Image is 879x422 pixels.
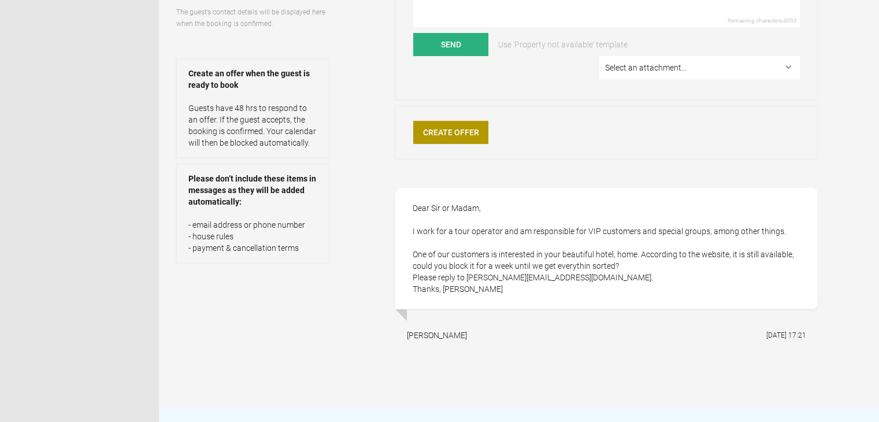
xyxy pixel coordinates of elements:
[766,331,806,339] flynt-date-display: [DATE] 17:21
[188,219,317,254] p: - email address or phone number - house rules - payment & cancellation terms
[413,121,488,144] a: Create Offer
[188,173,317,208] strong: Please don’t include these items in messages as they will be added automatically:
[395,188,818,309] div: Dear Sir or Madam, I work for a tour operator and am responsible for VIP customers and special gr...
[188,68,317,91] strong: Create an offer when the guest is ready to book
[176,6,329,29] p: The guest’s contact details will be displayed here when the booking is confirmed.
[188,102,317,149] p: Guests have 48 hrs to respond to an offer. If the guest accepts, the booking is confirmed. Your c...
[490,33,636,56] a: Use 'Property not available' template
[407,330,467,341] div: [PERSON_NAME]
[413,33,488,56] button: Send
